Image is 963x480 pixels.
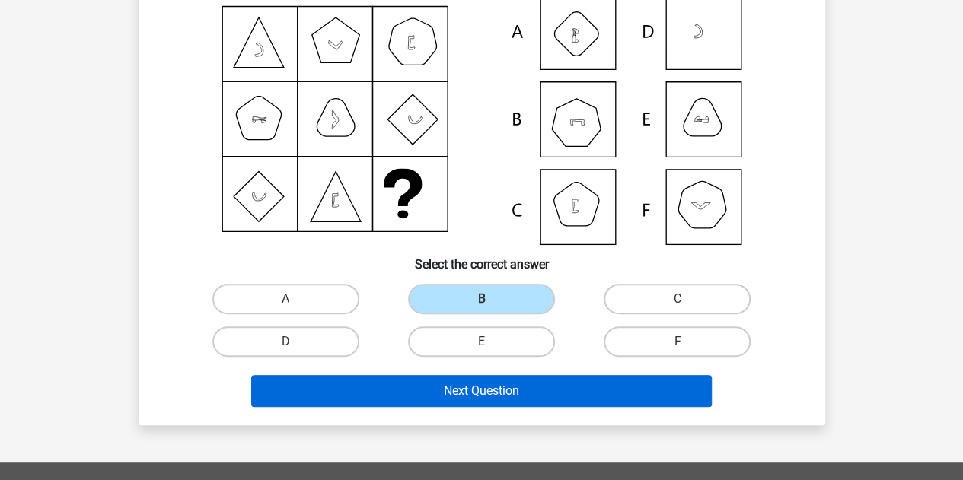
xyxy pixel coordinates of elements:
button: Next Question [251,375,712,407]
label: F [604,326,751,357]
label: E [408,326,555,357]
label: D [212,326,359,357]
label: C [604,284,751,314]
label: A [212,284,359,314]
label: B [408,284,555,314]
h6: Select the correct answer [163,245,801,272]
